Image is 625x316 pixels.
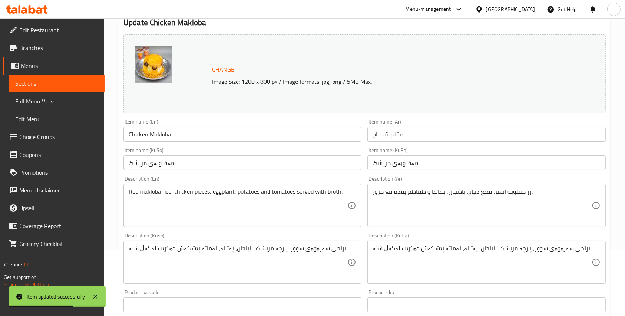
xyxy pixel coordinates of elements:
span: J [613,5,615,13]
a: Menu disclaimer [3,181,105,199]
input: Please enter product sku [367,297,605,312]
input: Enter name Ar [367,127,605,142]
p: Image Size: 1200 x 800 px / Image formats: jpg, png / 5MB Max. [209,77,553,86]
a: Coverage Report [3,217,105,235]
input: Enter name KuSo [123,155,361,170]
div: Item updated successfully [27,293,85,301]
textarea: برنجی سەرەوەی سوور، پارچە مریشک، باینجان، پەتاتە، تەماتە پێشکەش دەکرێت لەگەڵ شلە. [129,245,347,280]
a: Branches [3,39,105,57]
div: [GEOGRAPHIC_DATA] [486,5,535,13]
div: Menu-management [406,5,451,14]
a: Choice Groups [3,128,105,146]
span: Edit Restaurant [19,26,99,34]
a: Promotions [3,164,105,181]
textarea: رز مقلوبة احمر، قطع دجاج، باذنجان، بطاطا و طماطم يقدم مع مرق. [373,188,591,223]
span: Choice Groups [19,132,99,141]
input: Please enter product barcode [123,297,361,312]
h2: Update Chicken Makloba [123,17,606,28]
span: Coupons [19,150,99,159]
a: Grocery Checklist [3,235,105,253]
input: Enter name KuBa [367,155,605,170]
a: Upsell [3,199,105,217]
span: Sections [15,79,99,88]
input: Enter name En [123,127,361,142]
a: Full Menu View [9,92,105,110]
span: Full Menu View [15,97,99,106]
span: Coverage Report [19,221,99,230]
span: Upsell [19,204,99,213]
img: Matbakhnah_Restaurant__%D9%85%D9%82638830055188509031.jpg [135,46,172,83]
span: Branches [19,43,99,52]
span: Menus [21,61,99,70]
a: Sections [9,75,105,92]
span: Promotions [19,168,99,177]
a: Edit Menu [9,110,105,128]
textarea: برنجی سەرەوەی سوور، پارچە مریشک، باینجان، پەتاتە، تەماتە پێشکەش دەکرێت لەگەڵ شلە. [373,245,591,280]
textarea: Red makloba rice, chicken pieces, eggplant, potatoes and tomatoes served with broth. [129,188,347,223]
span: Edit Menu [15,115,99,124]
span: Version: [4,260,22,269]
a: Menus [3,57,105,75]
span: Change [212,64,234,75]
a: Support.OpsPlatform [4,280,51,289]
a: Coupons [3,146,105,164]
button: Change [209,62,237,77]
span: Grocery Checklist [19,239,99,248]
span: Get support on: [4,272,38,282]
span: 1.0.0 [23,260,34,269]
span: Menu disclaimer [19,186,99,195]
a: Edit Restaurant [3,21,105,39]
